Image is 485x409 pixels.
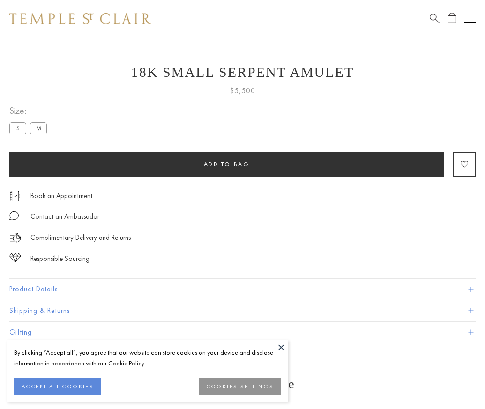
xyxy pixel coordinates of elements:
button: COOKIES SETTINGS [199,378,281,395]
button: Product Details [9,279,476,300]
span: Add to bag [204,160,250,168]
button: Gifting [9,322,476,343]
div: By clicking “Accept all”, you agree that our website can store cookies on your device and disclos... [14,347,281,369]
label: M [30,122,47,134]
p: Complimentary Delivery and Returns [30,232,131,244]
a: Open Shopping Bag [448,13,456,24]
a: Search [430,13,440,24]
button: Add to bag [9,152,444,177]
button: ACCEPT ALL COOKIES [14,378,101,395]
img: icon_delivery.svg [9,232,21,244]
button: Open navigation [464,13,476,24]
div: Responsible Sourcing [30,253,90,265]
img: icon_appointment.svg [9,191,21,201]
span: Size: [9,103,51,119]
button: Shipping & Returns [9,300,476,321]
img: Temple St. Clair [9,13,151,24]
img: icon_sourcing.svg [9,253,21,262]
span: $5,500 [230,85,255,97]
h1: 18K Small Serpent Amulet [9,64,476,80]
label: S [9,122,26,134]
div: Contact an Ambassador [30,211,99,223]
img: MessageIcon-01_2.svg [9,211,19,220]
a: Book an Appointment [30,191,92,201]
